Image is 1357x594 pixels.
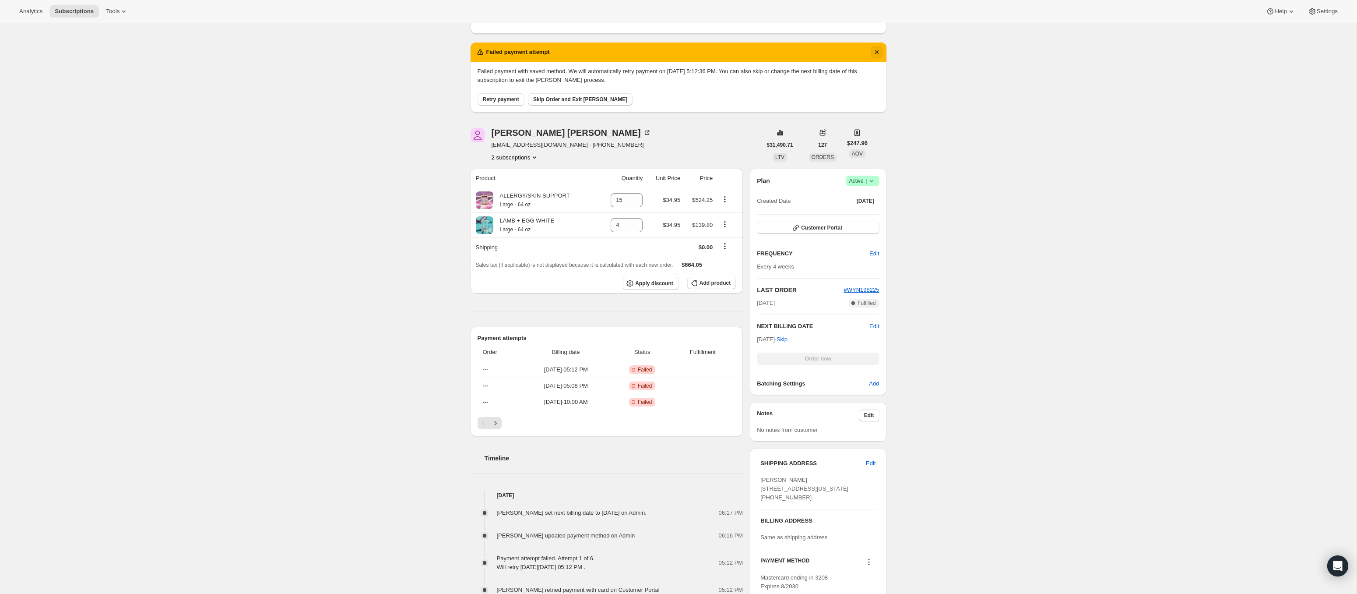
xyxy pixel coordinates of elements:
[767,141,793,148] span: $31,490.71
[492,141,651,149] span: [EMAIL_ADDRESS][DOMAIN_NAME] · [PHONE_NUMBER]
[49,5,99,18] button: Subscriptions
[483,366,489,373] span: ---
[14,5,48,18] button: Analytics
[871,46,883,58] button: Dismiss notification
[471,169,599,188] th: Product
[493,216,555,234] div: LAMB + EGG WHITE
[1303,5,1343,18] button: Settings
[471,237,599,257] th: Shipping
[864,412,874,419] span: Edit
[675,348,731,357] span: Fulfillment
[687,277,736,289] button: Add product
[638,366,652,373] span: Failed
[645,169,683,188] th: Unit Price
[760,534,827,541] span: Same as shipping address
[478,67,879,85] p: Failed payment with saved method. We will automatically retry payment on [DATE] 5:12:36 PM. You c...
[700,279,731,286] span: Add product
[500,202,531,208] small: Large - 64 oz
[476,191,493,209] img: product img
[757,336,787,343] span: [DATE] ·
[682,262,702,268] span: $664.05
[858,300,875,307] span: Fulfilled
[719,509,743,517] span: 06:17 PM
[478,417,736,429] nav: Pagination
[757,263,794,270] span: Every 4 weeks
[865,177,867,184] span: |
[497,509,647,516] span: [PERSON_NAME] set next billing date to [DATE] on Admin.
[492,128,651,137] div: [PERSON_NAME] [PERSON_NAME]
[775,154,784,160] span: LTV
[757,286,844,294] h2: LAST ORDER
[492,153,539,162] button: Product actions
[615,348,670,357] span: Status
[500,226,531,233] small: Large - 64 oz
[869,322,879,331] button: Edit
[869,379,879,388] span: Add
[486,48,550,57] h2: Failed payment attempt
[866,459,875,468] span: Edit
[757,299,775,308] span: [DATE]
[1327,555,1348,576] div: Open Intercom Messenger
[760,516,875,525] h3: BILLING ADDRESS
[497,587,660,593] span: [PERSON_NAME] retried payment with card on Customer Portal
[762,139,798,151] button: $31,490.71
[757,177,770,185] h2: Plan
[847,139,868,148] span: $247.96
[757,409,859,421] h3: Notes
[1317,8,1338,15] span: Settings
[106,8,120,15] span: Tools
[859,409,879,421] button: Edit
[19,8,42,15] span: Analytics
[760,477,848,501] span: [PERSON_NAME] [STREET_ADDRESS][US_STATE] [PHONE_NUMBER]
[718,241,732,251] button: Shipping actions
[861,456,881,470] button: Edit
[849,177,876,185] span: Active
[638,399,652,406] span: Failed
[801,224,842,231] span: Customer Portal
[760,574,828,590] span: Mastercard ending in 3208 Expires 8/2030
[757,427,818,433] span: No notes from customer
[497,532,635,539] span: [PERSON_NAME] updated payment method on Admin
[522,365,610,374] span: [DATE] · 05:12 PM
[864,247,884,261] button: Edit
[101,5,134,18] button: Tools
[864,377,884,391] button: Add
[483,96,519,103] span: Retry payment
[757,379,869,388] h6: Batching Settings
[522,382,610,390] span: [DATE] · 05:08 PM
[478,93,524,106] button: Retry payment
[844,286,879,294] button: #WYN198225
[478,343,520,362] th: Order
[869,249,879,258] span: Edit
[757,322,869,331] h2: NEXT BILLING DATE
[1275,8,1287,15] span: Help
[528,93,633,106] button: Skip Order and Exit [PERSON_NAME]
[683,169,715,188] th: Price
[844,286,879,293] a: #WYN198225
[663,197,680,203] span: $34.95
[771,332,793,346] button: Skip
[812,154,834,160] span: ORDERS
[471,491,743,500] h4: [DATE]
[757,222,879,234] button: Customer Portal
[635,280,673,287] span: Apply discount
[692,197,713,203] span: $524.25
[719,559,743,567] span: 05:12 PM
[478,334,736,343] h2: Payment attempts
[663,222,680,228] span: $34.95
[760,557,809,569] h3: PAYMENT METHOD
[777,335,787,344] span: Skip
[476,216,493,234] img: product img
[718,219,732,229] button: Product actions
[533,96,627,103] span: Skip Order and Exit [PERSON_NAME]
[638,382,652,389] span: Failed
[719,531,743,540] span: 06:16 PM
[497,554,595,572] div: Payment attempt failed. Attempt 1 of 6. Will retry [DATE][DATE] 05:12 PM .
[483,382,489,389] span: ---
[483,399,489,405] span: ---
[623,277,678,290] button: Apply discount
[522,398,610,407] span: [DATE] · 10:00 AM
[760,459,866,468] h3: SHIPPING ADDRESS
